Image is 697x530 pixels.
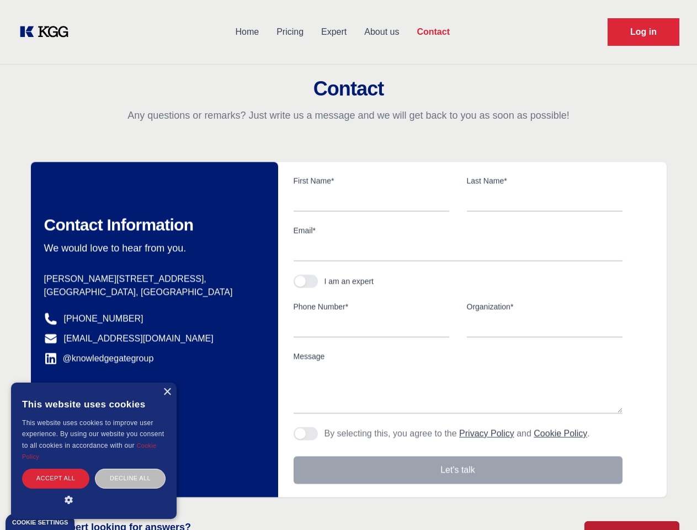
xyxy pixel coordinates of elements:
[355,18,408,46] a: About us
[44,285,260,299] p: [GEOGRAPHIC_DATA], [GEOGRAPHIC_DATA]
[324,427,590,440] p: By selecting this, you agree to the and .
[226,18,268,46] a: Home
[294,456,622,484] button: Let's talk
[13,109,684,122] p: Any questions or remarks? Just write us a message and we will get back to you as soon as possible!
[44,215,260,235] h2: Contact Information
[294,225,622,236] label: Email*
[44,241,260,255] p: We would love to hear from you.
[324,275,374,287] div: I am an expert
[44,272,260,285] p: [PERSON_NAME][STREET_ADDRESS],
[608,18,679,46] a: Request Demo
[294,175,449,186] label: First Name*
[163,388,171,396] div: Close
[22,442,157,460] a: Cookie Policy
[467,175,622,186] label: Last Name*
[44,352,154,365] a: @knowledgegategroup
[294,301,449,312] label: Phone Number*
[459,428,514,438] a: Privacy Policy
[642,477,697,530] iframe: Chat Widget
[534,428,587,438] a: Cookie Policy
[64,312,143,325] a: [PHONE_NUMBER]
[22,469,89,488] div: Accept all
[64,332,214,345] a: [EMAIL_ADDRESS][DOMAIN_NAME]
[13,78,684,100] h2: Contact
[22,419,164,449] span: This website uses cookies to improve user experience. By using our website you consent to all coo...
[268,18,312,46] a: Pricing
[22,391,166,417] div: This website uses cookies
[408,18,459,46] a: Contact
[467,301,622,312] label: Organization*
[18,23,77,41] a: KOL Knowledge Platform: Talk to Key External Experts (KEE)
[312,18,355,46] a: Expert
[12,520,68,526] div: Cookie settings
[95,469,166,488] div: Decline all
[294,351,622,362] label: Message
